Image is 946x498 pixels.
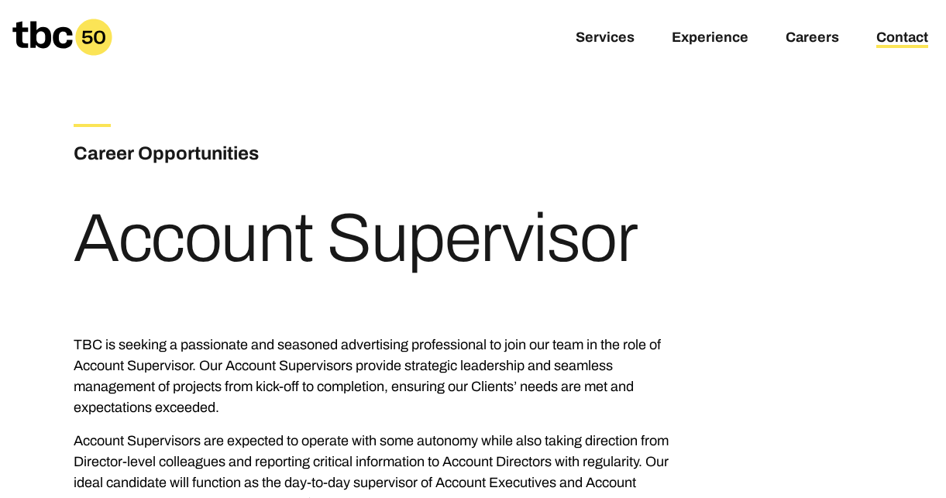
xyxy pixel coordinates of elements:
[74,139,445,167] h3: Career Opportunities
[74,204,637,273] h1: Account Supervisor
[12,19,112,56] a: Homepage
[672,29,748,48] a: Experience
[74,335,669,418] p: TBC is seeking a passionate and seasoned advertising professional to join our team in the role of...
[576,29,635,48] a: Services
[876,29,928,48] a: Contact
[786,29,839,48] a: Careers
